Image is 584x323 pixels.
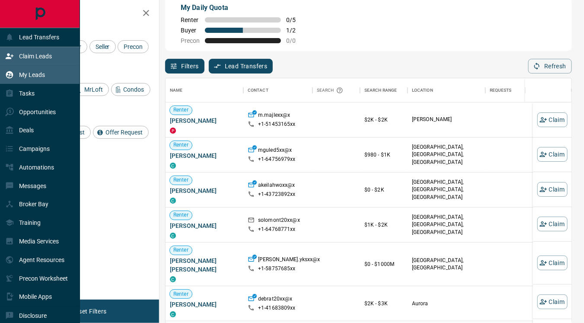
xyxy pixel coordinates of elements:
[364,151,403,159] p: $980 - $1K
[490,78,512,102] div: Requests
[408,78,485,102] div: Location
[181,27,200,34] span: Buyer
[258,182,295,191] p: akeilahwoxx@x
[364,78,397,102] div: Search Range
[170,151,239,160] span: [PERSON_NAME]
[412,300,481,307] p: Aurora
[170,78,183,102] div: Name
[364,260,403,268] p: $0 - $1000M
[102,129,146,136] span: Offer Request
[170,163,176,169] div: condos.ca
[181,37,200,44] span: Precon
[364,221,403,229] p: $1K - $2K
[28,9,150,19] h2: Filters
[170,128,176,134] div: property.ca
[181,16,200,23] span: Renter
[258,156,296,163] p: +1- 64756979xx
[258,191,296,198] p: +1- 43723892xx
[317,78,345,102] div: Search
[412,144,481,166] p: [GEOGRAPHIC_DATA], [GEOGRAPHIC_DATA], [GEOGRAPHIC_DATA]
[209,59,273,74] button: Lead Transfers
[93,43,113,50] span: Seller
[412,214,481,236] p: [GEOGRAPHIC_DATA], [GEOGRAPHIC_DATA], [GEOGRAPHIC_DATA]
[170,186,239,195] span: [PERSON_NAME]
[170,300,239,309] span: [PERSON_NAME]
[258,121,296,128] p: +1- 51453165xx
[286,16,305,23] span: 0 / 5
[170,246,192,254] span: Renter
[286,27,305,34] span: 1 / 2
[258,256,320,265] p: [PERSON_NAME].yksxx@x
[181,3,305,13] p: My Daily Quota
[166,78,243,102] div: Name
[412,116,481,123] p: [PERSON_NAME]
[121,43,146,50] span: Precon
[364,116,403,124] p: $2K - $2K
[170,221,239,230] span: [PERSON_NAME]
[537,217,568,231] button: Claim
[412,78,433,102] div: Location
[170,198,176,204] div: condos.ca
[537,147,568,162] button: Claim
[286,37,305,44] span: 0 / 0
[170,106,192,114] span: Renter
[118,40,149,53] div: Precon
[170,276,176,282] div: condos.ca
[537,256,568,270] button: Claim
[170,116,239,125] span: [PERSON_NAME]
[170,311,176,317] div: condos.ca
[258,217,300,226] p: solomont20xx@x
[537,112,568,127] button: Claim
[170,233,176,239] div: condos.ca
[364,300,403,307] p: $2K - $3K
[412,257,481,272] p: [GEOGRAPHIC_DATA], [GEOGRAPHIC_DATA]
[170,291,192,298] span: Renter
[93,126,149,139] div: Offer Request
[258,147,292,156] p: mguled5xx@x
[485,78,563,102] div: Requests
[66,304,112,319] button: Reset Filters
[537,182,568,197] button: Claim
[537,294,568,309] button: Claim
[170,211,192,219] span: Renter
[170,256,239,274] span: [PERSON_NAME] [PERSON_NAME]
[248,78,268,102] div: Contact
[258,226,296,233] p: +1- 64768771xx
[258,265,296,272] p: +1- 58757685xx
[258,112,290,121] p: m.majlexx@x
[89,40,116,53] div: Seller
[258,295,293,304] p: debrat20xx@x
[165,59,204,74] button: Filters
[72,83,109,96] div: MrLoft
[121,86,147,93] span: Condos
[360,78,408,102] div: Search Range
[243,78,313,102] div: Contact
[111,83,150,96] div: Condos
[412,179,481,201] p: [GEOGRAPHIC_DATA], [GEOGRAPHIC_DATA], [GEOGRAPHIC_DATA]
[528,59,572,74] button: Refresh
[364,186,403,194] p: $0 - $2K
[81,86,106,93] span: MrLoft
[170,141,192,149] span: Renter
[258,304,296,312] p: +1- 41683809xx
[170,176,192,184] span: Renter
